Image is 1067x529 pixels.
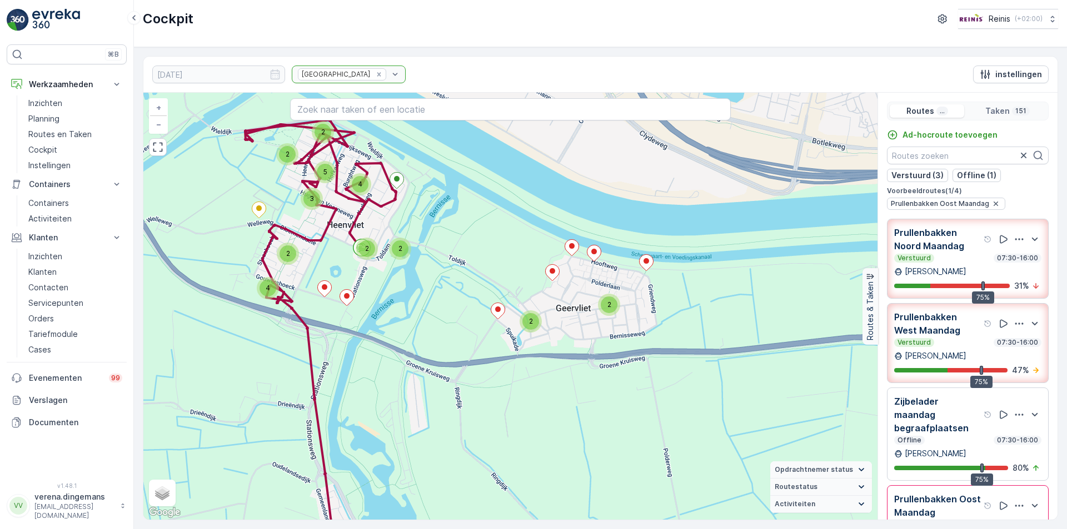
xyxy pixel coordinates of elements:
[310,194,314,203] span: 3
[398,244,402,253] span: 2
[24,142,127,158] a: Cockpit
[1015,14,1043,23] p: ( +02:00 )
[984,501,993,510] div: help tooltippictogram
[905,448,966,459] p: [PERSON_NAME]
[770,478,872,496] summary: Routestatus
[349,173,371,195] div: 4
[29,395,122,406] p: Verslagen
[24,295,127,311] a: Servicepunten
[321,128,325,136] span: 2
[972,291,994,304] div: 75%
[29,232,104,243] p: Klanten
[290,98,731,120] input: Zoek naar taken of een locatie
[314,161,336,183] div: 5
[28,144,57,155] p: Cockpit
[29,372,102,384] p: Evenementen
[152,66,285,83] input: dd/mm/yyyy
[887,169,948,182] button: Verstuurd (3)
[24,111,127,127] a: Planning
[896,254,932,263] p: Verstuurd
[34,491,114,502] p: verena.dingemans
[257,277,279,299] div: 4
[143,10,193,28] p: Cockpit
[520,310,542,332] div: 2
[156,103,161,112] span: +
[7,411,127,434] a: Documenten
[989,13,1010,24] p: Reinis
[356,238,378,260] div: 2
[973,66,1049,83] button: instellingen
[984,235,993,244] div: help tooltippictogram
[7,226,127,249] button: Klanten
[277,243,299,265] div: 2
[887,129,998,140] a: Ad-hocroute toevoegen
[28,329,78,340] p: Tariefmodule
[887,187,1049,195] p: Voorbeeldroutes ( 1 / 4 )
[286,249,290,258] span: 2
[887,147,1049,164] input: Routes zoeken
[970,376,993,388] div: 75%
[775,465,853,474] span: Opdrachtnemer status
[32,9,80,31] img: logo_light-DOdMpM7g.png
[34,502,114,520] p: [EMAIL_ADDRESS][DOMAIN_NAME]
[7,367,127,389] a: Evenementen99
[323,168,327,176] span: 5
[7,389,127,411] a: Verslagen
[894,310,981,337] p: Prullenbakken West Maandag
[312,121,334,143] div: 2
[150,99,167,116] a: In zoomen
[301,188,323,210] div: 3
[770,496,872,513] summary: Activiteiten
[984,410,993,419] div: help tooltippictogram
[891,170,944,181] p: Verstuurd (3)
[111,374,120,382] p: 99
[953,169,1001,182] button: Offline (1)
[995,69,1042,80] p: instellingen
[775,500,815,508] span: Activiteiten
[7,9,29,31] img: logo
[896,338,932,347] p: Verstuurd
[939,107,946,115] p: ...
[529,317,533,325] span: 2
[1014,107,1028,115] p: 151
[865,281,876,340] p: Routes & Taken
[894,226,981,253] p: Prullenbakken Noord Maandag
[29,417,122,428] p: Documenten
[156,119,162,129] span: −
[28,251,62,262] p: Inzichten
[146,505,183,520] img: Google
[24,264,127,280] a: Klanten
[903,129,998,140] p: Ad-hocroute toevoegen
[9,497,27,515] div: VV
[958,13,984,25] img: Reinis-Logo-Vrijstaand_Tekengebied-1-copy2_aBO4n7j.png
[958,9,1058,29] button: Reinis(+02:00)
[1014,280,1029,291] p: 31 %
[28,282,68,293] p: Contacten
[607,300,611,309] span: 2
[28,298,83,309] p: Servicepunten
[24,195,127,211] a: Containers
[108,50,119,59] p: ⌘B
[894,395,981,435] p: Zijbelader maandag begraafplaatsen
[28,113,59,124] p: Planning
[28,344,51,355] p: Cases
[7,491,127,520] button: VVverena.dingemans[EMAIL_ADDRESS][DOMAIN_NAME]
[1012,365,1029,376] p: 47 %
[365,244,369,253] span: 2
[150,116,167,133] a: Uitzoomen
[286,150,290,158] span: 2
[996,338,1039,347] p: 07:30-16:00
[24,95,127,111] a: Inzichten
[28,129,92,140] p: Routes en Taken
[29,79,104,90] p: Werkzaamheden
[775,482,817,491] span: Routestatus
[28,160,71,171] p: Instellingen
[891,199,989,208] span: Prullenbakken Oost Maandag
[389,238,411,260] div: 2
[971,473,993,486] div: 75%
[906,105,934,117] p: Routes
[150,481,174,505] a: Layers
[146,505,183,520] a: Dit gebied openen in Google Maps (er wordt een nieuw venster geopend)
[984,319,993,328] div: help tooltippictogram
[28,98,62,109] p: Inzichten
